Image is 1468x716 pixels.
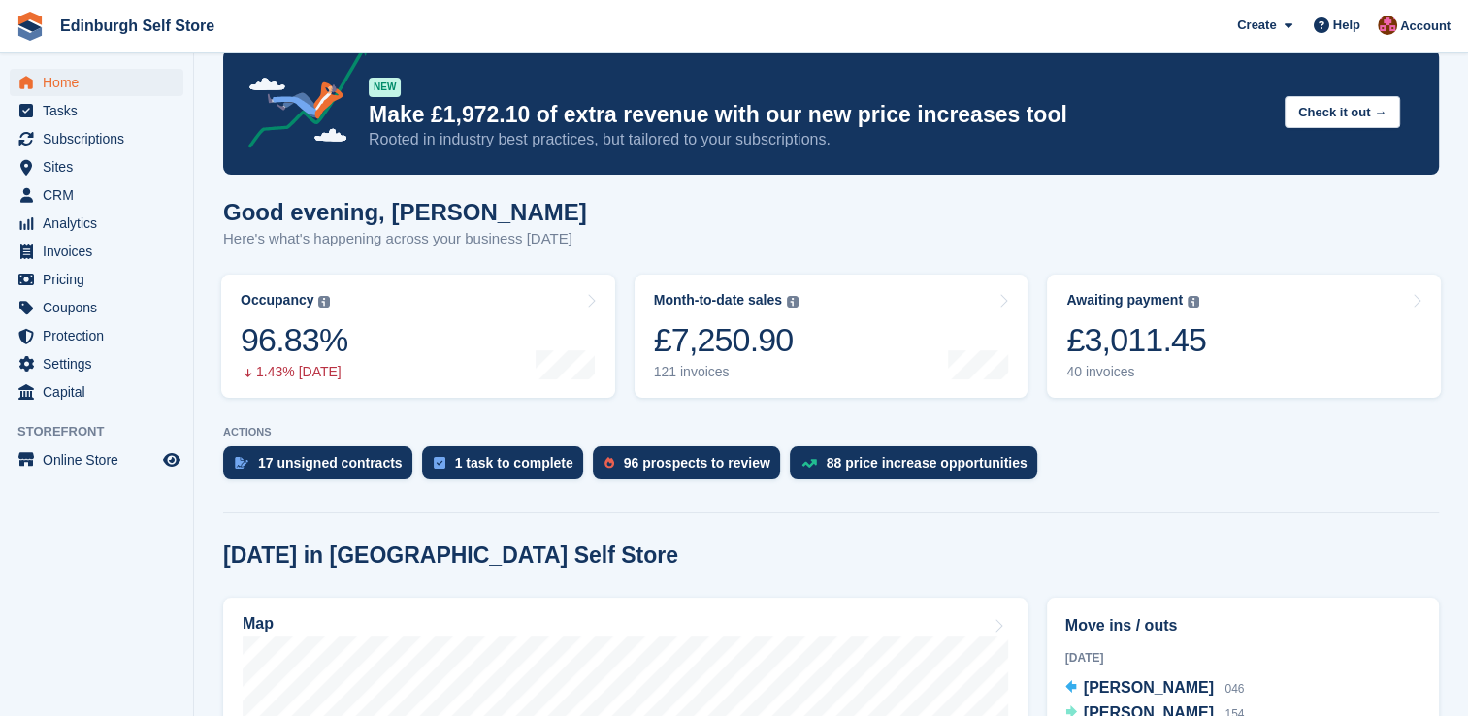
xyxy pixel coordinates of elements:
div: 40 invoices [1066,364,1206,380]
a: menu [10,350,183,377]
h2: [DATE] in [GEOGRAPHIC_DATA] Self Store [223,542,678,569]
span: 046 [1224,682,1244,696]
button: Check it out → [1285,96,1400,128]
span: Protection [43,322,159,349]
img: icon-info-grey-7440780725fd019a000dd9b08b2336e03edf1995a4989e88bcd33f0948082b44.svg [787,296,799,308]
div: £3,011.45 [1066,320,1206,360]
span: Online Store [43,446,159,473]
h1: Good evening, [PERSON_NAME] [223,199,587,225]
span: Pricing [43,266,159,293]
span: Tasks [43,97,159,124]
h2: Map [243,615,274,633]
a: 17 unsigned contracts [223,446,422,489]
a: 88 price increase opportunities [790,446,1047,489]
img: icon-info-grey-7440780725fd019a000dd9b08b2336e03edf1995a4989e88bcd33f0948082b44.svg [1188,296,1199,308]
div: Month-to-date sales [654,292,782,309]
h2: Move ins / outs [1065,614,1420,637]
span: Settings [43,350,159,377]
div: £7,250.90 [654,320,799,360]
span: CRM [43,181,159,209]
div: 121 invoices [654,364,799,380]
span: Capital [43,378,159,406]
img: price-adjustments-announcement-icon-8257ccfd72463d97f412b2fc003d46551f7dbcb40ab6d574587a9cd5c0d94... [232,45,368,155]
p: Make £1,972.10 of extra revenue with our new price increases tool [369,101,1269,129]
a: Occupancy 96.83% 1.43% [DATE] [221,275,615,398]
a: menu [10,69,183,96]
span: Analytics [43,210,159,237]
span: Create [1237,16,1276,35]
a: menu [10,97,183,124]
div: NEW [369,78,401,97]
img: task-75834270c22a3079a89374b754ae025e5fb1db73e45f91037f5363f120a921f8.svg [434,457,445,469]
img: prospect-51fa495bee0391a8d652442698ab0144808aea92771e9ea1ae160a38d050c398.svg [604,457,614,469]
img: contract_signature_icon-13c848040528278c33f63329250d36e43548de30e8caae1d1a13099fd9432cc5.svg [235,457,248,469]
img: icon-info-grey-7440780725fd019a000dd9b08b2336e03edf1995a4989e88bcd33f0948082b44.svg [318,296,330,308]
a: 96 prospects to review [593,446,790,489]
span: Invoices [43,238,159,265]
a: menu [10,322,183,349]
span: Coupons [43,294,159,321]
span: [PERSON_NAME] [1084,679,1214,696]
div: 88 price increase opportunities [827,455,1028,471]
a: Preview store [160,448,183,472]
img: Lucy Michalec [1378,16,1397,35]
a: Edinburgh Self Store [52,10,222,42]
span: Sites [43,153,159,180]
a: menu [10,238,183,265]
div: 1 task to complete [455,455,573,471]
span: Subscriptions [43,125,159,152]
span: Storefront [17,422,193,441]
p: Here's what's happening across your business [DATE] [223,228,587,250]
div: Awaiting payment [1066,292,1183,309]
div: Occupancy [241,292,313,309]
a: menu [10,153,183,180]
p: ACTIONS [223,426,1439,439]
a: menu [10,210,183,237]
p: Rooted in industry best practices, but tailored to your subscriptions. [369,129,1269,150]
a: [PERSON_NAME] 046 [1065,676,1245,701]
span: Account [1400,16,1451,36]
span: Help [1333,16,1360,35]
img: price_increase_opportunities-93ffe204e8149a01c8c9dc8f82e8f89637d9d84a8eef4429ea346261dce0b2c0.svg [801,459,817,468]
a: Month-to-date sales £7,250.90 121 invoices [635,275,1028,398]
a: Awaiting payment £3,011.45 40 invoices [1047,275,1441,398]
a: menu [10,378,183,406]
a: menu [10,446,183,473]
div: 1.43% [DATE] [241,364,347,380]
a: menu [10,125,183,152]
a: menu [10,181,183,209]
div: 17 unsigned contracts [258,455,403,471]
img: stora-icon-8386f47178a22dfd0bd8f6a31ec36ba5ce8667c1dd55bd0f319d3a0aa187defe.svg [16,12,45,41]
div: 96 prospects to review [624,455,770,471]
span: Home [43,69,159,96]
div: [DATE] [1065,649,1420,667]
a: menu [10,294,183,321]
a: 1 task to complete [422,446,593,489]
a: menu [10,266,183,293]
div: 96.83% [241,320,347,360]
